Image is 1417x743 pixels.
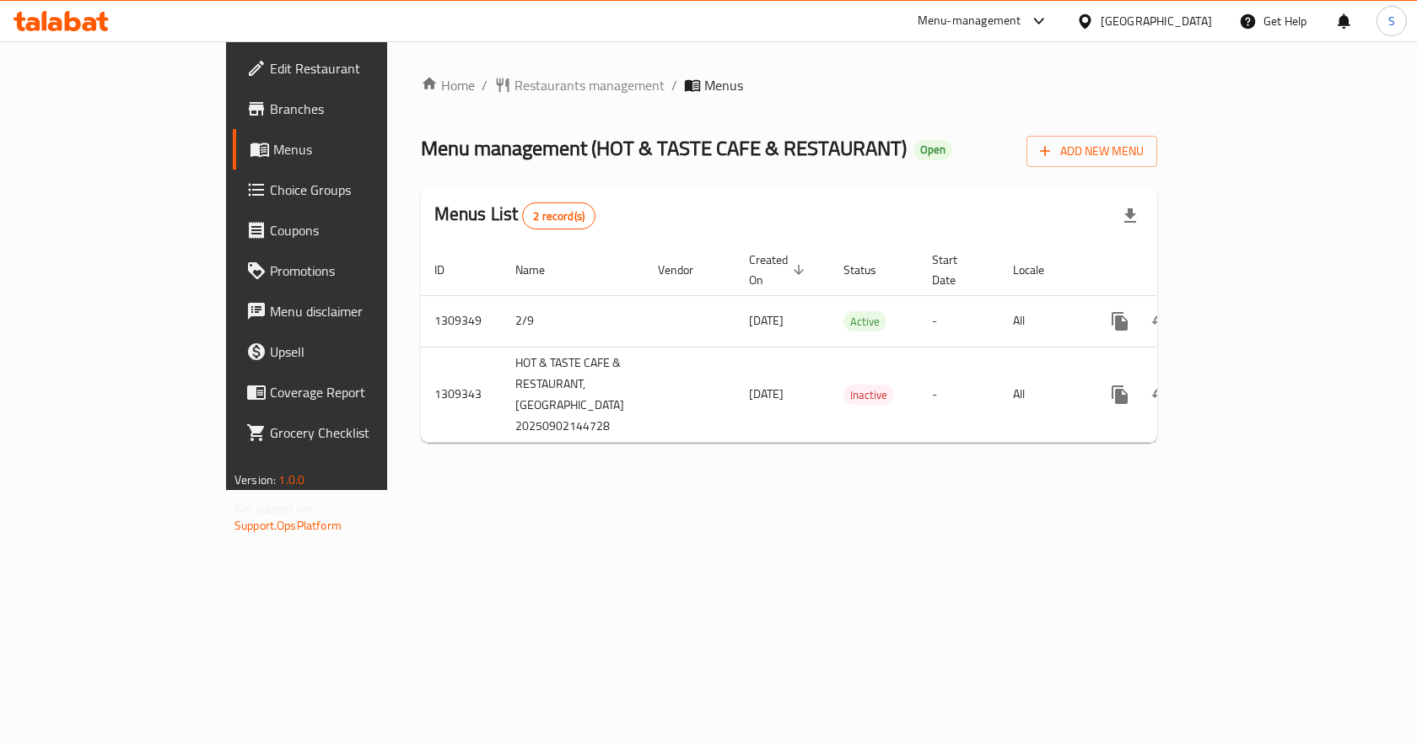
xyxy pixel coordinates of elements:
button: more [1100,374,1140,415]
a: Upsell [233,331,463,372]
span: Menu disclaimer [270,301,450,321]
button: Add New Menu [1026,136,1157,167]
button: more [1100,301,1140,342]
td: All [999,295,1086,347]
td: All [999,347,1086,442]
div: Export file [1110,196,1150,236]
span: Open [913,143,952,157]
a: Support.OpsPlatform [234,514,342,536]
div: [GEOGRAPHIC_DATA] [1101,12,1212,30]
div: Menu-management [918,11,1021,31]
button: Change Status [1140,374,1181,415]
span: Menus [704,75,743,95]
span: Promotions [270,261,450,281]
a: Promotions [233,250,463,291]
a: Grocery Checklist [233,412,463,453]
span: [DATE] [749,383,784,405]
a: Edit Restaurant [233,48,463,89]
span: Get support on: [234,498,312,520]
span: ID [434,260,466,280]
li: / [671,75,677,95]
h2: Menus List [434,202,595,229]
span: Restaurants management [515,75,665,95]
span: Upsell [270,342,450,362]
span: Created On [749,250,810,290]
span: Active [843,312,886,331]
th: Actions [1086,245,1275,296]
li: / [482,75,488,95]
span: S [1388,12,1395,30]
div: Open [913,140,952,160]
span: Inactive [843,385,894,405]
span: Coupons [270,220,450,240]
td: HOT & TASTE CAFE & RESTAURANT,[GEOGRAPHIC_DATA] 20250902144728 [502,347,644,442]
span: Grocery Checklist [270,423,450,443]
a: Branches [233,89,463,129]
table: enhanced table [421,245,1275,443]
span: Menus [273,139,450,159]
span: Coverage Report [270,382,450,402]
a: Coupons [233,210,463,250]
a: Coverage Report [233,372,463,412]
td: - [919,347,999,442]
span: [DATE] [749,310,784,331]
a: Menus [233,129,463,170]
a: Menu disclaimer [233,291,463,331]
span: Choice Groups [270,180,450,200]
nav: breadcrumb [421,75,1157,95]
span: Version: [234,469,276,491]
span: Status [843,260,898,280]
div: Active [843,311,886,331]
span: Edit Restaurant [270,58,450,78]
span: 2 record(s) [523,208,595,224]
span: Add New Menu [1040,141,1144,162]
a: Choice Groups [233,170,463,210]
td: - [919,295,999,347]
span: Name [515,260,567,280]
button: Change Status [1140,301,1181,342]
span: Start Date [932,250,979,290]
span: 1.0.0 [278,469,304,491]
span: Locale [1013,260,1066,280]
td: 2/9 [502,295,644,347]
div: Inactive [843,385,894,405]
a: Restaurants management [494,75,665,95]
span: Vendor [658,260,715,280]
div: Total records count [522,202,595,229]
span: Menu management ( HOT & TASTE CAFE & RESTAURANT ) [421,129,907,167]
span: Branches [270,99,450,119]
